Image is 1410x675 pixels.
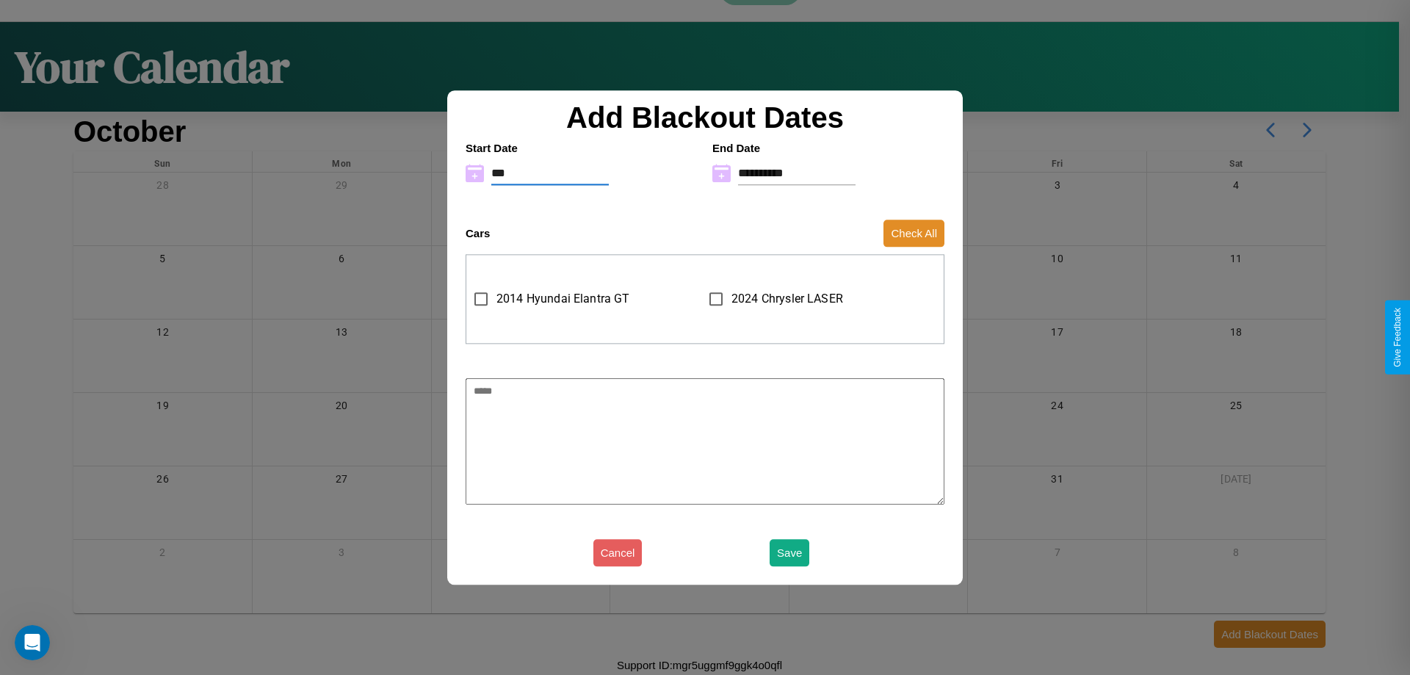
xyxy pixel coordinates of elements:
div: Give Feedback [1392,308,1403,367]
span: 2014 Hyundai Elantra GT [496,290,629,308]
button: Cancel [593,539,643,566]
h4: End Date [712,142,944,154]
h2: Add Blackout Dates [458,101,952,134]
h4: Start Date [466,142,698,154]
button: Save [770,539,809,566]
span: 2024 Chrysler LASER [731,290,843,308]
iframe: Intercom live chat [15,625,50,660]
h4: Cars [466,227,490,239]
button: Check All [883,220,944,247]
